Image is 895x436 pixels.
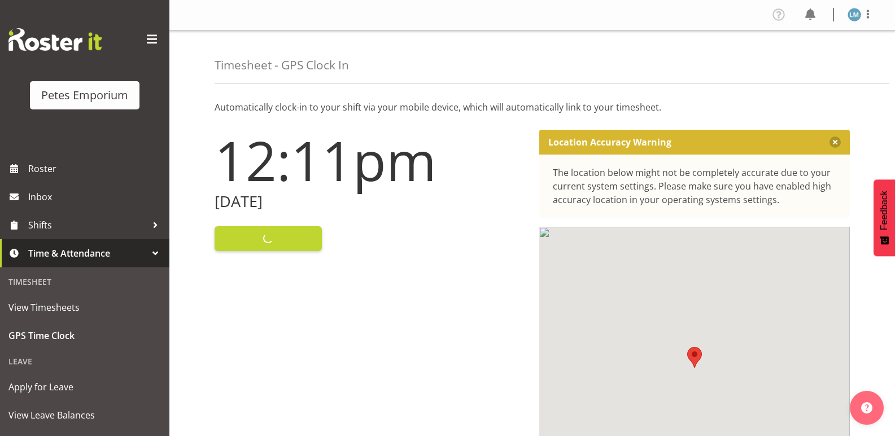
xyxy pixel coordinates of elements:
span: Shifts [28,217,147,234]
span: Feedback [879,191,889,230]
p: Automatically clock-in to your shift via your mobile device, which will automatically link to you... [215,100,850,114]
h2: [DATE] [215,193,526,210]
h4: Timesheet - GPS Clock In [215,59,349,72]
img: lianne-morete5410.jpg [848,8,861,21]
div: Timesheet [3,270,167,293]
h1: 12:11pm [215,130,526,191]
a: GPS Time Clock [3,322,167,350]
img: help-xxl-2.png [861,402,872,413]
div: The location below might not be completely accurate due to your current system settings. Please m... [553,166,837,206]
div: Petes Emporium [41,87,128,104]
div: Leave [3,350,167,373]
span: View Timesheets [8,299,161,316]
span: Inbox [28,188,164,205]
span: Apply for Leave [8,378,161,395]
button: Close message [829,136,841,148]
span: Time & Attendance [28,245,147,262]
button: Feedback - Show survey [874,179,895,256]
a: View Leave Balances [3,401,167,429]
a: Apply for Leave [3,373,167,401]
span: GPS Time Clock [8,327,161,344]
span: Roster [28,160,164,177]
p: Location Accuracy Warning [548,136,671,148]
img: Rosterit website logo [8,28,102,51]
span: View Leave Balances [8,407,161,424]
a: View Timesheets [3,293,167,322]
